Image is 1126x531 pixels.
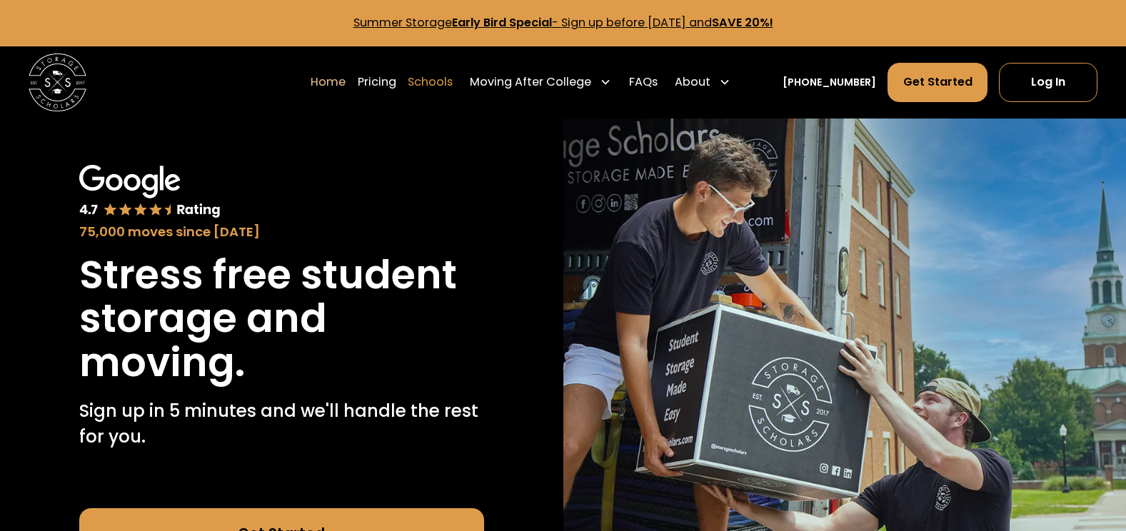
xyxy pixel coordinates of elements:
[675,74,710,91] div: About
[79,398,484,450] p: Sign up in 5 minutes and we'll handle the rest for you.
[629,62,658,103] a: FAQs
[669,62,737,103] div: About
[79,222,484,241] div: 75,000 moves since [DATE]
[408,62,453,103] a: Schools
[79,253,484,384] h1: Stress free student storage and moving.
[999,63,1097,102] a: Log In
[464,62,618,103] div: Moving After College
[452,14,552,31] strong: Early Bird Special
[311,62,346,103] a: Home
[29,54,86,111] img: Storage Scholars main logo
[470,74,591,91] div: Moving After College
[353,14,773,31] a: Summer StorageEarly Bird Special- Sign up before [DATE] andSAVE 20%!
[888,63,987,102] a: Get Started
[358,62,396,103] a: Pricing
[712,14,773,31] strong: SAVE 20%!
[79,165,221,219] img: Google 4.7 star rating
[783,75,876,90] a: [PHONE_NUMBER]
